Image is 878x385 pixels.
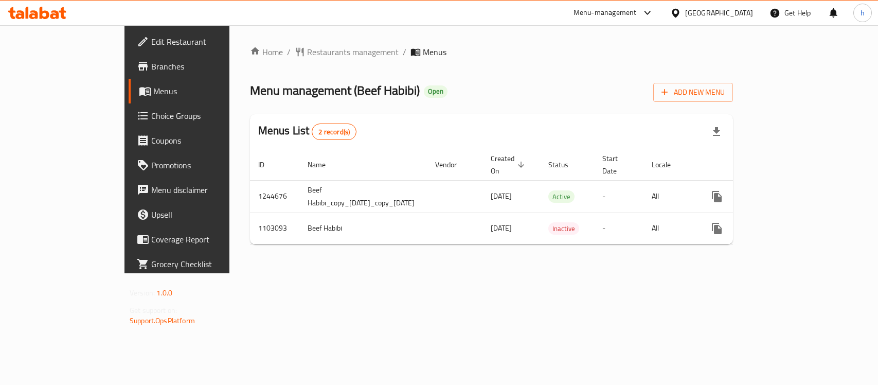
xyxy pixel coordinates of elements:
td: All [643,213,696,244]
th: Actions [696,149,812,181]
span: Restaurants management [307,46,399,58]
div: Inactive [548,222,579,235]
div: Open [424,85,447,98]
span: Menu disclaimer [151,184,263,196]
a: Grocery Checklist [129,252,271,276]
span: Menus [153,85,263,97]
span: Choice Groups [151,110,263,122]
nav: breadcrumb [250,46,733,58]
li: / [287,46,291,58]
span: Get support on: [130,304,177,317]
a: Coupons [129,128,271,153]
td: - [594,213,643,244]
div: Total records count [312,124,356,140]
a: Promotions [129,153,271,178]
span: Locale [652,159,684,171]
span: h [861,7,865,19]
span: Start Date [602,152,631,177]
li: / [403,46,406,58]
a: Edit Restaurant [129,29,271,54]
span: Menus [423,46,446,58]
button: more [705,216,729,241]
a: Upsell [129,202,271,227]
div: [GEOGRAPHIC_DATA] [685,7,753,19]
span: Name [308,159,339,171]
a: Support.OpsPlatform [130,314,195,327]
span: [DATE] [491,189,512,203]
table: enhanced table [250,149,812,244]
a: Restaurants management [295,46,399,58]
td: - [594,180,643,213]
span: Inactive [548,223,579,235]
a: Branches [129,54,271,79]
span: Version: [130,286,155,300]
span: Vendor [435,159,470,171]
a: Menu disclaimer [129,178,271,202]
span: Promotions [151,159,263,171]
a: Coverage Report [129,227,271,252]
a: Menus [129,79,271,103]
span: Branches [151,60,263,73]
button: Change Status [729,184,754,209]
span: 1.0.0 [156,286,172,300]
td: All [643,180,696,213]
span: ID [258,159,278,171]
span: Coupons [151,134,263,147]
span: Add New Menu [661,86,725,99]
td: 1103093 [250,213,299,244]
div: Menu-management [574,7,637,19]
button: Add New Menu [653,83,733,102]
span: Menu management ( Beef Habibi ) [250,79,420,102]
td: 1244676 [250,180,299,213]
span: Grocery Checklist [151,258,263,270]
span: Open [424,87,447,96]
a: Choice Groups [129,103,271,128]
button: more [705,184,729,209]
td: Beef Habibi [299,213,427,244]
span: Coverage Report [151,233,263,246]
h2: Menus List [258,123,356,140]
span: Upsell [151,208,263,221]
span: 2 record(s) [312,127,356,137]
span: Status [548,159,582,171]
span: [DATE] [491,221,512,235]
div: Active [548,190,575,203]
span: Active [548,191,575,203]
span: Edit Restaurant [151,36,263,48]
span: Created On [491,152,528,177]
td: Beef Habibi_copy_[DATE]_copy_[DATE] [299,180,427,213]
button: Change Status [729,216,754,241]
div: Export file [704,119,729,144]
